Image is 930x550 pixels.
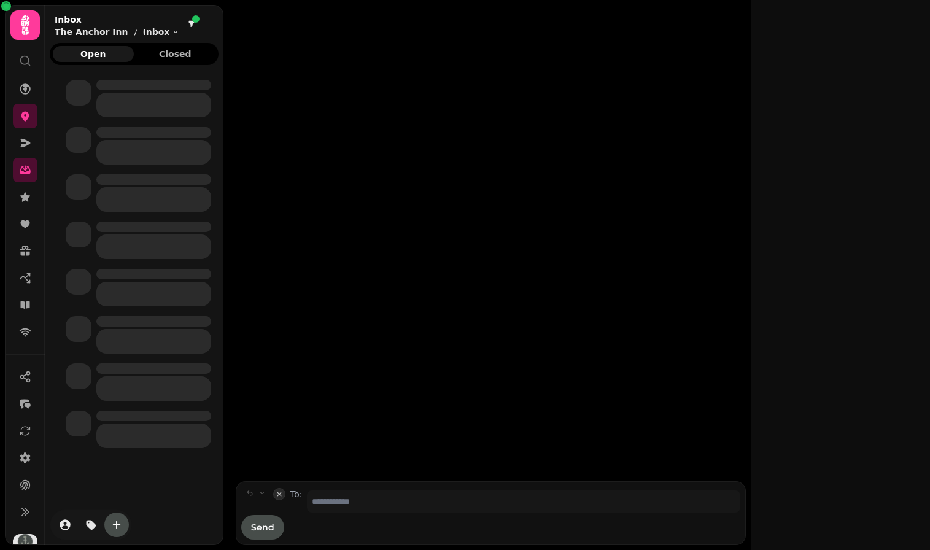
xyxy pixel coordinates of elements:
label: To: [290,488,302,513]
button: collapse [273,488,285,500]
h2: Inbox [55,14,179,26]
button: tag-thread [79,513,103,537]
span: Closed [145,50,206,58]
button: Inbox [143,26,180,38]
button: Closed [135,46,216,62]
nav: breadcrumb [55,26,179,38]
span: Open [63,50,124,58]
button: Send [241,515,284,540]
button: Open [53,46,134,62]
p: The Anchor Inn [55,26,128,38]
button: filter [184,17,199,31]
span: Send [251,523,274,532]
button: create-convo [104,513,129,537]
